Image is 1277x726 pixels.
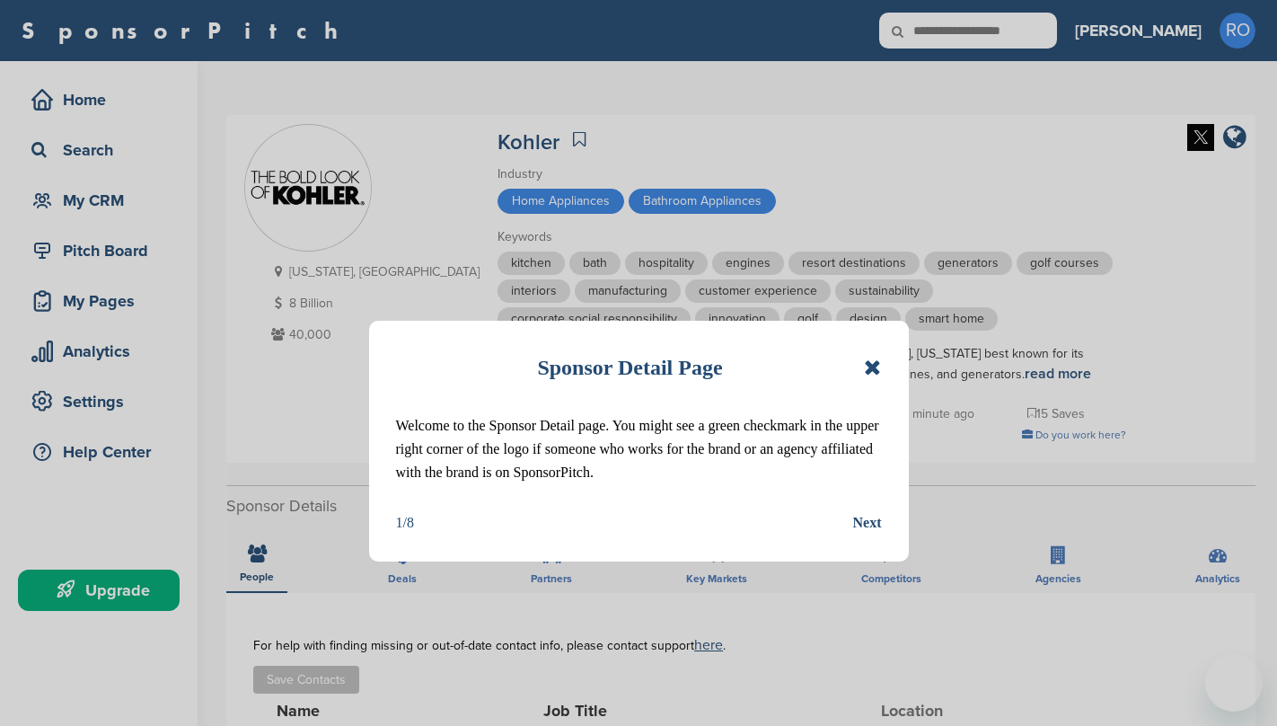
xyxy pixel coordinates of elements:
[396,511,414,535] div: 1/8
[396,414,882,484] p: Welcome to the Sponsor Detail page. You might see a green checkmark in the upper right corner of ...
[1205,654,1263,712] iframe: Button to launch messaging window
[853,511,882,535] button: Next
[537,348,722,387] h1: Sponsor Detail Page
